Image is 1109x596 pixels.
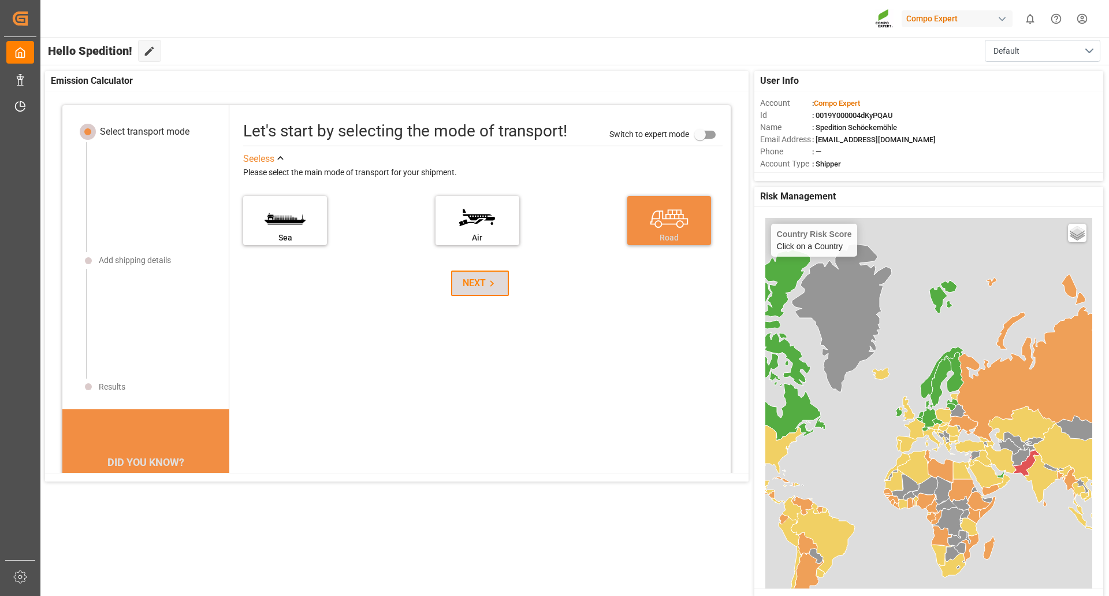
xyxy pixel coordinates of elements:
[760,190,836,203] span: Risk Management
[760,158,812,170] span: Account Type
[1043,6,1069,32] button: Help Center
[99,381,125,393] div: Results
[51,74,133,88] span: Emission Calculator
[760,134,812,146] span: Email Address
[902,8,1017,29] button: Compo Expert
[243,166,723,180] div: Please select the main mode of transport for your shipment.
[48,40,132,62] span: Hello Spedition!
[777,229,852,251] div: Click on a Country
[1017,6,1043,32] button: show 0 new notifications
[100,125,189,139] div: Select transport mode
[760,109,812,121] span: Id
[812,160,841,168] span: : Shipper
[812,147,821,156] span: : —
[633,232,705,244] div: Road
[760,121,812,134] span: Name
[249,232,321,244] div: Sea
[760,97,812,109] span: Account
[814,99,860,108] span: Compo Expert
[875,9,894,29] img: Screenshot%202023-09-29%20at%2010.02.21.png_1712312052.png
[99,254,171,266] div: Add shipping details
[243,119,567,143] div: Let's start by selecting the mode of transport!
[777,229,852,239] h4: Country Risk Score
[993,45,1019,57] span: Default
[463,276,498,290] div: NEXT
[451,271,509,296] button: NEXT
[441,232,513,244] div: Air
[812,111,893,120] span: : 0019Y000004dKyPQAU
[985,40,1100,62] button: open menu
[812,99,860,108] span: :
[760,146,812,158] span: Phone
[760,74,799,88] span: User Info
[902,10,1013,27] div: Compo Expert
[1068,224,1086,242] a: Layers
[243,152,274,166] div: See less
[609,129,689,138] span: Switch to expert mode
[812,123,897,132] span: : Spedition Schöckemöhle
[62,450,229,474] div: DID YOU KNOW?
[812,135,936,144] span: : [EMAIL_ADDRESS][DOMAIN_NAME]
